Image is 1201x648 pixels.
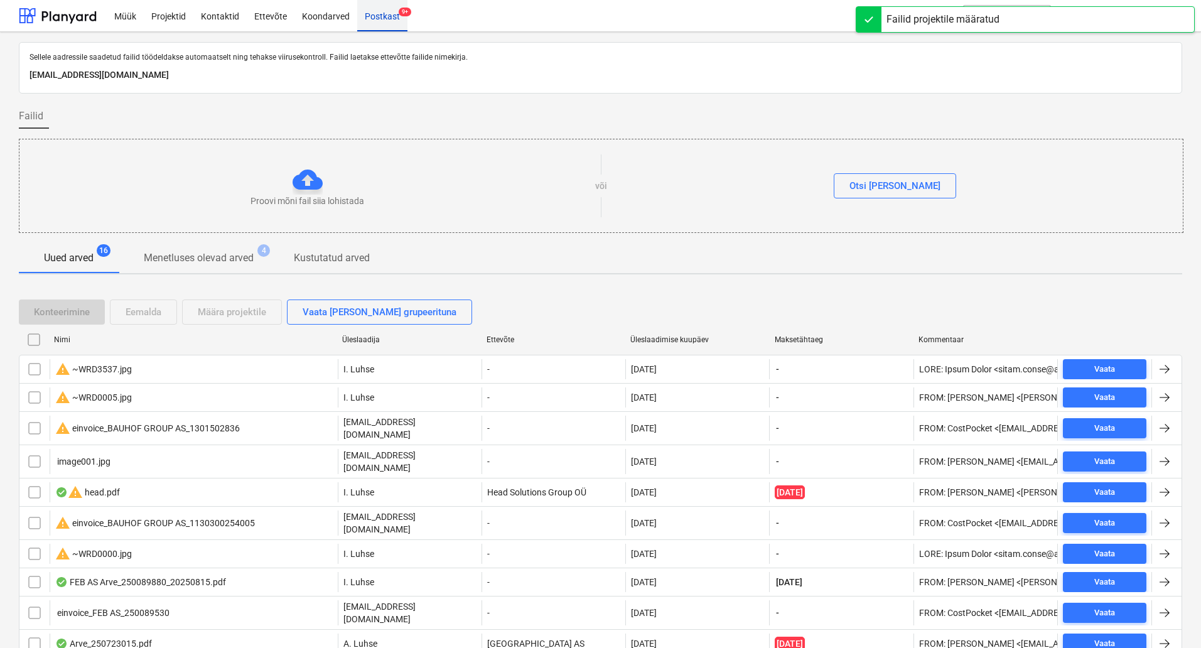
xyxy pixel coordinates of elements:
[55,546,70,561] span: warning
[1063,482,1146,502] button: Vaata
[97,244,110,257] span: 16
[1094,575,1115,590] div: Vaata
[775,517,780,529] span: -
[482,510,625,536] div: -
[343,391,374,404] p: I. Luhse
[775,363,780,375] span: -
[482,387,625,408] div: -
[487,335,621,344] div: Ettevõte
[343,510,477,536] p: [EMAIL_ADDRESS][DOMAIN_NAME]
[54,335,332,344] div: Nimi
[631,364,657,374] div: [DATE]
[1094,391,1115,405] div: Vaata
[631,608,657,618] div: [DATE]
[1094,455,1115,469] div: Vaata
[55,487,68,497] div: Andmed failist loetud
[630,335,765,344] div: Üleslaadimise kuupäev
[1063,572,1146,592] button: Vaata
[1063,451,1146,472] button: Vaata
[1094,362,1115,377] div: Vaata
[1063,418,1146,438] button: Vaata
[1094,485,1115,500] div: Vaata
[631,456,657,467] div: [DATE]
[631,549,657,559] div: [DATE]
[250,195,364,207] p: Proovi mõni fail siia lohistada
[1094,516,1115,531] div: Vaata
[30,53,1171,63] p: Sellele aadressile saadetud failid töödeldakse automaatselt ning tehakse viirusekontroll. Failid ...
[55,390,132,405] div: ~WRD0005.jpg
[68,485,83,500] span: warning
[595,180,607,192] p: või
[55,546,132,561] div: ~WRD0000.jpg
[55,516,255,531] div: einvoice_BAUHOF GROUP AS_1130300254005
[1138,588,1201,648] iframe: Chat Widget
[55,608,170,618] div: einvoice_FEB AS_250089530
[55,362,132,377] div: ~WRD3537.jpg
[55,516,70,531] span: warning
[1063,359,1146,379] button: Vaata
[294,251,370,266] p: Kustutatud arved
[482,359,625,379] div: -
[775,455,780,468] span: -
[343,449,477,474] p: [EMAIL_ADDRESS][DOMAIN_NAME]
[343,600,477,625] p: [EMAIL_ADDRESS][DOMAIN_NAME]
[775,391,780,404] span: -
[343,486,374,499] p: I. Luhse
[1063,603,1146,623] button: Vaata
[1063,387,1146,408] button: Vaata
[631,518,657,528] div: [DATE]
[19,139,1183,233] div: Proovi mõni fail siia lohistadavõiOtsi [PERSON_NAME]
[631,392,657,402] div: [DATE]
[343,363,374,375] p: I. Luhse
[55,485,120,500] div: head.pdf
[1094,421,1115,436] div: Vaata
[1138,588,1201,648] div: Vestlusvidin
[343,548,374,560] p: I. Luhse
[775,607,780,619] span: -
[482,482,625,502] div: Head Solutions Group OÜ
[342,335,477,344] div: Üleslaadija
[343,416,477,441] p: [EMAIL_ADDRESS][DOMAIN_NAME]
[1063,513,1146,533] button: Vaata
[482,572,625,592] div: -
[834,173,956,198] button: Otsi [PERSON_NAME]
[55,421,240,436] div: einvoice_BAUHOF GROUP AS_1301502836
[886,12,999,27] div: Failid projektile määratud
[482,449,625,474] div: -
[631,487,657,497] div: [DATE]
[55,421,70,436] span: warning
[399,8,411,16] span: 9+
[343,576,374,588] p: I. Luhse
[287,300,472,325] button: Vaata [PERSON_NAME] grupeerituna
[482,416,625,441] div: -
[1094,547,1115,561] div: Vaata
[775,548,780,560] span: -
[631,423,657,433] div: [DATE]
[1094,606,1115,620] div: Vaata
[55,577,226,587] div: FEB AS Arve_250089880_20250815.pdf
[44,251,94,266] p: Uued arved
[775,422,780,435] span: -
[257,244,270,257] span: 4
[918,335,1053,344] div: Kommentaar
[631,577,657,587] div: [DATE]
[55,390,70,405] span: warning
[849,178,940,194] div: Otsi [PERSON_NAME]
[19,109,43,124] span: Failid
[55,577,68,587] div: Andmed failist loetud
[303,304,456,320] div: Vaata [PERSON_NAME] grupeerituna
[1063,544,1146,564] button: Vaata
[144,251,254,266] p: Menetluses olevad arved
[775,485,805,499] span: [DATE]
[55,456,110,467] div: image001.jpg
[775,335,909,344] div: Maksetähtaeg
[30,68,1171,83] p: [EMAIL_ADDRESS][DOMAIN_NAME]
[55,362,70,377] span: warning
[775,576,804,588] span: [DATE]
[482,600,625,625] div: -
[482,544,625,564] div: -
